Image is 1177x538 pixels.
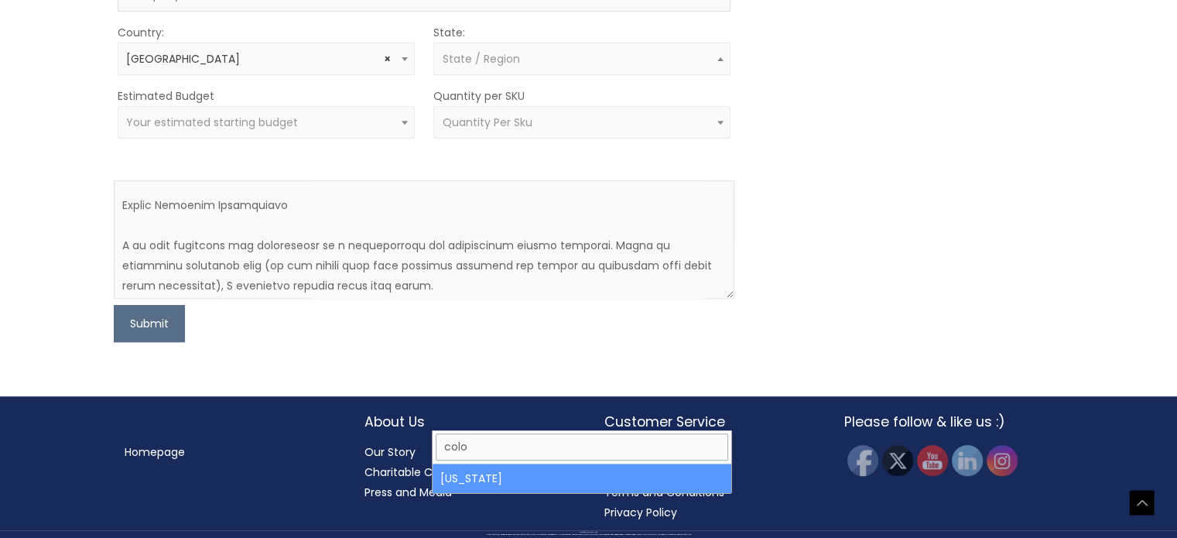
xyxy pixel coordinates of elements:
[604,412,813,432] h2: Customer Service
[125,442,334,462] nav: Menu
[383,52,390,67] span: Remove all items
[364,412,573,432] h2: About Us
[118,22,164,43] label: Country:
[442,115,532,130] span: Quantity Per Sku
[364,444,416,460] a: Our Story
[882,445,913,476] img: Twitter
[433,86,525,106] label: Quantity per SKU
[364,442,573,502] nav: About Us
[604,505,677,520] a: Privacy Policy
[114,305,185,342] button: Submit
[118,43,415,75] span: United States
[847,445,878,476] img: Facebook
[27,534,1150,536] div: All material on this Website, including design, text, images, logos and sounds, are owned by Cosm...
[126,52,405,67] span: United States
[125,444,185,460] a: Homepage
[27,532,1150,533] div: Copyright © 2025
[442,51,519,67] span: State / Region
[433,464,731,493] li: [US_STATE]
[364,464,464,480] a: Charitable Causes
[126,115,298,130] span: Your estimated starting budget
[604,485,724,500] a: Terms and Conditions
[433,22,465,43] label: State:
[118,86,214,106] label: Estimated Budget
[364,485,452,500] a: Press and Media
[844,412,1053,432] h2: Please follow & like us :)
